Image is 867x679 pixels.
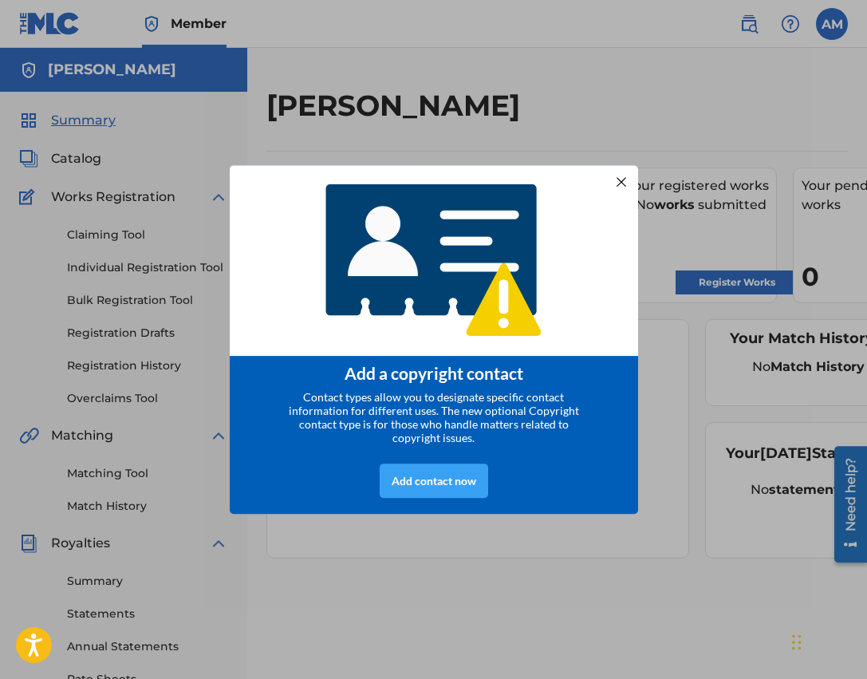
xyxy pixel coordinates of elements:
div: Need help? [18,18,39,91]
img: 4768233920565408.png [315,172,553,349]
div: Add contact now [380,464,488,498]
div: entering modal [230,165,638,515]
div: Add a copyright contact [250,363,618,383]
span: Contact types allow you to designate specific contact information for different uses. The new opt... [289,390,579,444]
div: Open Resource Center [12,6,45,122]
